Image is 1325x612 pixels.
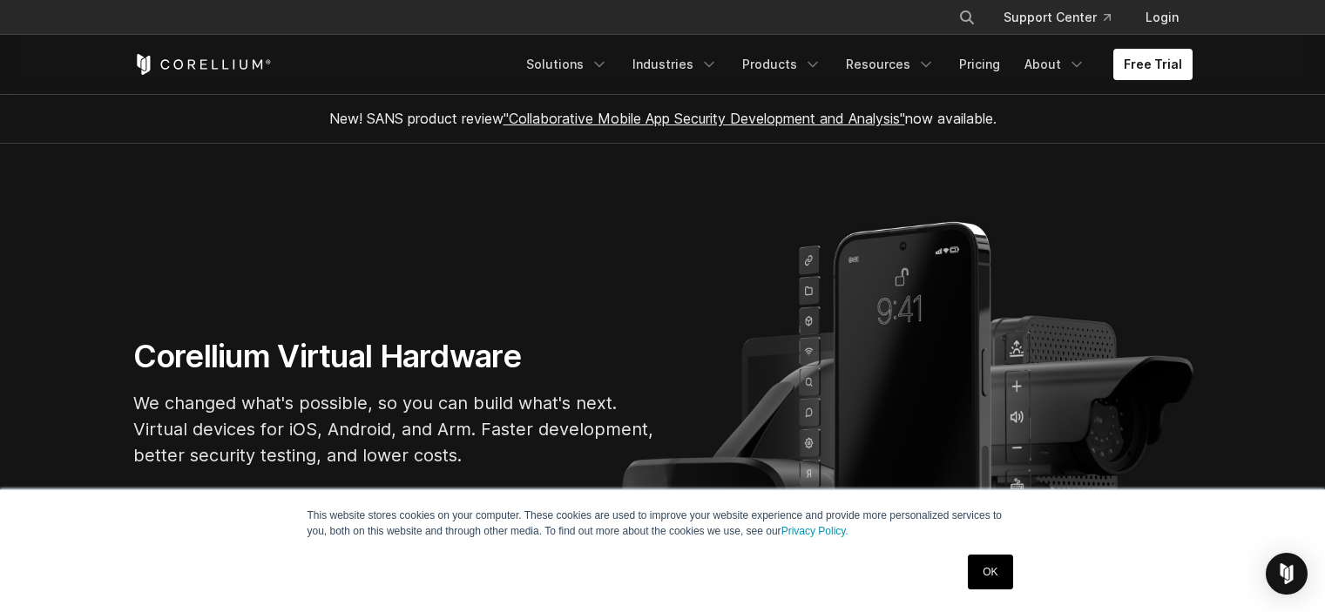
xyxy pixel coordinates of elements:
a: OK [968,555,1012,589]
p: This website stores cookies on your computer. These cookies are used to improve your website expe... [308,508,1018,539]
a: "Collaborative Mobile App Security Development and Analysis" [504,110,905,127]
button: Search [951,2,983,33]
a: Free Trial [1113,49,1193,80]
span: New! SANS product review now available. [329,110,997,127]
div: Navigation Menu [937,2,1193,33]
p: We changed what's possible, so you can build what's next. Virtual devices for iOS, Android, and A... [133,390,656,468]
a: Login [1132,2,1193,33]
a: Corellium Home [133,54,272,75]
div: Open Intercom Messenger [1266,553,1308,595]
a: Pricing [949,49,1011,80]
a: About [1014,49,1096,80]
a: Solutions [516,49,619,80]
h1: Corellium Virtual Hardware [133,337,656,376]
a: Privacy Policy. [781,525,848,537]
a: Support Center [990,2,1125,33]
a: Industries [622,49,728,80]
a: Products [732,49,832,80]
a: Resources [835,49,945,80]
div: Navigation Menu [516,49,1193,80]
